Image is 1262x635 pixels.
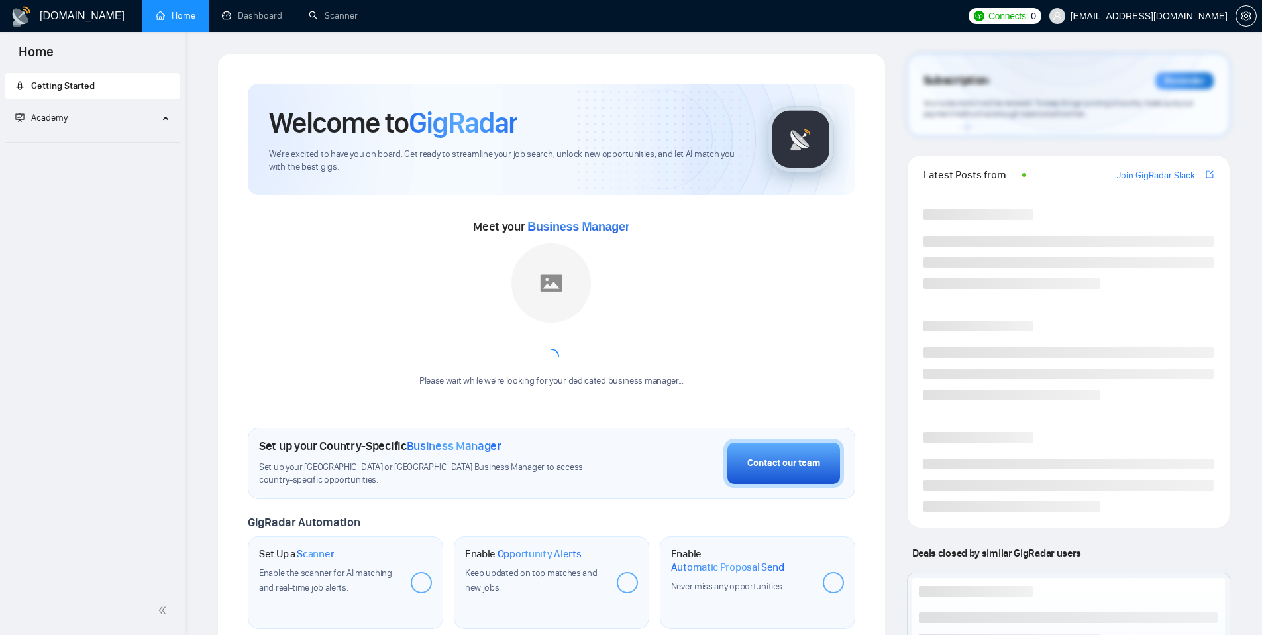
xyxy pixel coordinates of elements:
[156,10,195,21] a: homeHome
[543,348,560,365] span: loading
[498,548,582,561] span: Opportunity Alerts
[768,106,834,172] img: gigradar-logo.png
[1117,168,1203,183] a: Join GigRadar Slack Community
[907,542,1086,565] span: Deals closed by similar GigRadar users
[222,10,282,21] a: dashboardDashboard
[15,81,25,90] span: rocket
[723,439,844,488] button: Contact our team
[259,567,392,593] span: Enable the scanner for AI matching and real-time job alerts.
[248,515,360,530] span: GigRadar Automation
[465,548,582,561] h1: Enable
[409,105,517,141] span: GigRadar
[269,105,517,141] h1: Welcome to
[923,70,989,92] span: Subscription
[15,113,25,122] span: fund-projection-screen
[1236,11,1256,21] span: setting
[1206,168,1214,181] a: export
[1236,11,1257,21] a: setting
[11,6,32,27] img: logo
[411,375,692,388] div: Please wait while we're looking for your dedicated business manager...
[269,148,747,174] span: We're excited to have you on board. Get ready to streamline your job search, unlock new opportuni...
[158,604,171,617] span: double-left
[259,439,501,453] h1: Set up your Country-Specific
[671,581,784,592] span: Never miss any opportunities.
[511,243,591,323] img: placeholder.png
[5,137,180,145] li: Academy Homepage
[1053,11,1062,21] span: user
[988,9,1028,23] span: Connects:
[5,73,180,99] li: Getting Started
[31,80,95,91] span: Getting Started
[923,98,1194,119] span: Your subscription will be renewed. To keep things running smoothly, make sure your payment method...
[31,112,68,123] span: Academy
[15,112,68,123] span: Academy
[259,548,334,561] h1: Set Up a
[1206,169,1214,180] span: export
[671,548,812,573] h1: Enable
[923,166,1018,183] span: Latest Posts from the GigRadar Community
[259,461,610,487] span: Set up your [GEOGRAPHIC_DATA] or [GEOGRAPHIC_DATA] Business Manager to access country-specific op...
[974,11,984,21] img: upwork-logo.png
[473,219,629,234] span: Meet your
[747,456,820,471] div: Contact our team
[465,567,598,593] span: Keep updated on top matches and new jobs.
[407,439,501,453] span: Business Manager
[1031,9,1036,23] span: 0
[309,10,358,21] a: searchScanner
[297,548,334,561] span: Scanner
[527,220,629,233] span: Business Manager
[1155,72,1214,89] div: Reminder
[8,42,64,70] span: Home
[671,561,784,574] span: Automatic Proposal Send
[1236,5,1257,27] button: setting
